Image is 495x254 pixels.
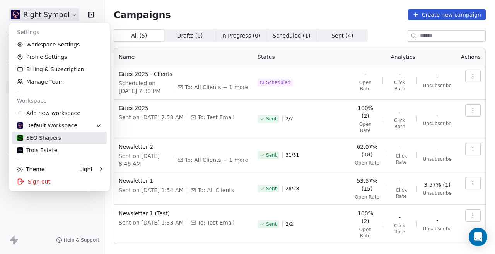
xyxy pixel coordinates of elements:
a: Billing & Subscription [12,63,107,76]
div: Default Workspace [17,122,77,129]
div: Theme [17,165,44,173]
div: Add new workspace [12,107,107,119]
div: Sign out [12,175,107,188]
a: Manage Team [12,76,107,88]
div: SEO Shapers [17,134,61,142]
div: Light [79,165,93,173]
div: Workspace [12,94,107,107]
a: Workspace Settings [12,38,107,51]
img: New%20Project%20(7).png [17,147,23,153]
div: Trois Estate [17,146,57,154]
img: SEO-Shapers-Favicon.png [17,135,23,141]
a: Profile Settings [12,51,107,63]
img: Untitled%20design.png [17,122,23,129]
div: Settings [12,26,107,38]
